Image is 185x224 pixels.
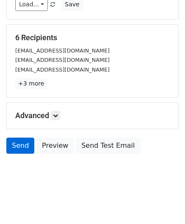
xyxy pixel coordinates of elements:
[36,138,74,154] a: Preview
[15,78,47,89] a: +3 more
[143,183,185,224] iframe: Chat Widget
[15,66,110,73] small: [EMAIL_ADDRESS][DOMAIN_NAME]
[15,57,110,63] small: [EMAIL_ADDRESS][DOMAIN_NAME]
[6,138,34,154] a: Send
[15,111,170,120] h5: Advanced
[15,33,170,42] h5: 6 Recipients
[15,47,110,54] small: [EMAIL_ADDRESS][DOMAIN_NAME]
[76,138,140,154] a: Send Test Email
